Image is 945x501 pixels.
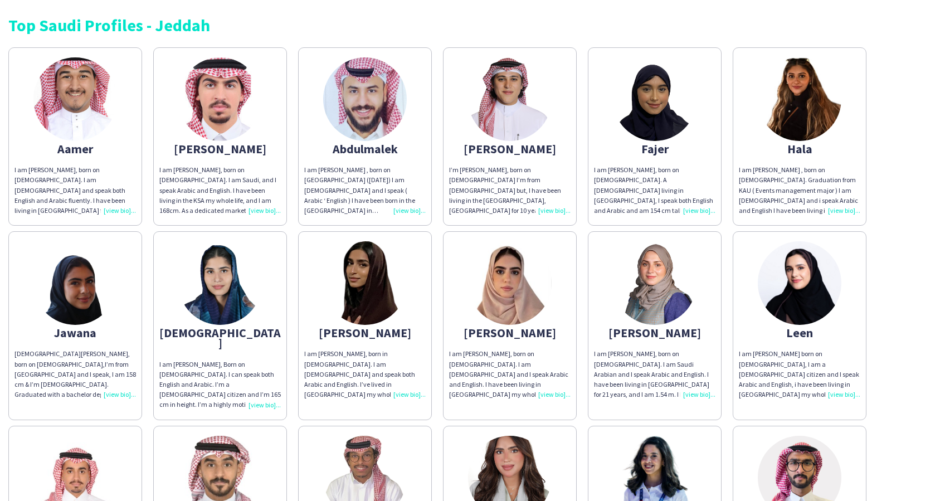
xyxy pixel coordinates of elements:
[739,165,860,216] div: I am [PERSON_NAME] , born on [DEMOGRAPHIC_DATA]. Graduation from KAU ( Events management major ) ...
[468,241,552,325] img: thumb-659e78268f35d.jpg
[449,165,571,216] div: I’m [PERSON_NAME], born on [DEMOGRAPHIC_DATA] I’m from [DEMOGRAPHIC_DATA] but, I have been living...
[178,57,262,141] img: thumb-671fa72b83495.jpg
[159,328,281,348] div: [DEMOGRAPHIC_DATA]
[468,57,552,141] img: thumb-2088a626-7cdd-42a3-805f-37333785a9f0.png
[449,144,571,154] div: [PERSON_NAME]
[14,165,136,216] div: I am [PERSON_NAME], born on [DEMOGRAPHIC_DATA]. I am [DEMOGRAPHIC_DATA] and speak both English an...
[323,57,407,141] img: thumb-66fc7e416a25b.jpeg
[14,349,136,400] div: [DEMOGRAPHIC_DATA][PERSON_NAME], born on [DEMOGRAPHIC_DATA],I’m from [GEOGRAPHIC_DATA] and I spea...
[449,349,571,400] div: I am [PERSON_NAME], born on [DEMOGRAPHIC_DATA]. I am [DEMOGRAPHIC_DATA] and I speak Arabic and En...
[758,241,841,325] img: thumb-67f8d625395ca.png
[739,328,860,338] div: Leen
[14,328,136,338] div: Jawana
[159,165,281,216] div: I am [PERSON_NAME], born on [DEMOGRAPHIC_DATA]. I am Saudi, and I speak Arabic and English. I hav...
[739,144,860,154] div: Hala
[304,349,426,400] div: I am [PERSON_NAME], born in [DEMOGRAPHIC_DATA]. I am [DEMOGRAPHIC_DATA] and speak both Arabic and...
[449,328,571,338] div: [PERSON_NAME]
[304,328,426,338] div: [PERSON_NAME]
[33,57,117,141] img: thumb-65c257989112b.jpeg
[304,165,426,216] div: I am [PERSON_NAME] , born on [GEOGRAPHIC_DATA] ([DATE]) I am [DEMOGRAPHIC_DATA] and I speak ( Ara...
[178,241,262,325] img: thumb-7e662885-ff32-4255-9434-da55363b7fff.jpg
[594,328,715,338] div: [PERSON_NAME]
[613,57,696,141] img: thumb-d6414dbd-a27b-4085-8bf9-5491b99bc3a6.jpg
[739,349,860,400] div: I am [PERSON_NAME] born on [DEMOGRAPHIC_DATA], I am a [DEMOGRAPHIC_DATA] citizen and I speak Arab...
[8,17,937,33] div: Top Saudi Profiles - Jeddah
[613,241,696,325] img: thumb-86a32219-4dab-49fe-b337-d40109c2b8b0.jpg
[159,359,281,410] div: I am [PERSON_NAME], Born on [DEMOGRAPHIC_DATA]. I can speak both English and Arabic. I’m a [DEMOG...
[14,144,136,154] div: Aamer
[594,349,715,400] div: I am [PERSON_NAME], born on [DEMOGRAPHIC_DATA]. I am Saudi Arabian and I speak Arabic and English...
[758,57,841,141] img: thumb-67d95b880d2cf.jpeg
[594,144,715,154] div: Fajer
[159,144,281,154] div: [PERSON_NAME]
[323,241,407,325] img: thumb-9ce05afc-3e06-4baf-9de7-501da21390e4.png
[594,165,715,216] div: I am [PERSON_NAME], born on [DEMOGRAPHIC_DATA]. A [DEMOGRAPHIC_DATA] living in [GEOGRAPHIC_DATA],...
[304,144,426,154] div: Abdulmalek
[33,241,117,325] img: thumb-6414fae3-368e-47fe-b73d-8276bc83685c.png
